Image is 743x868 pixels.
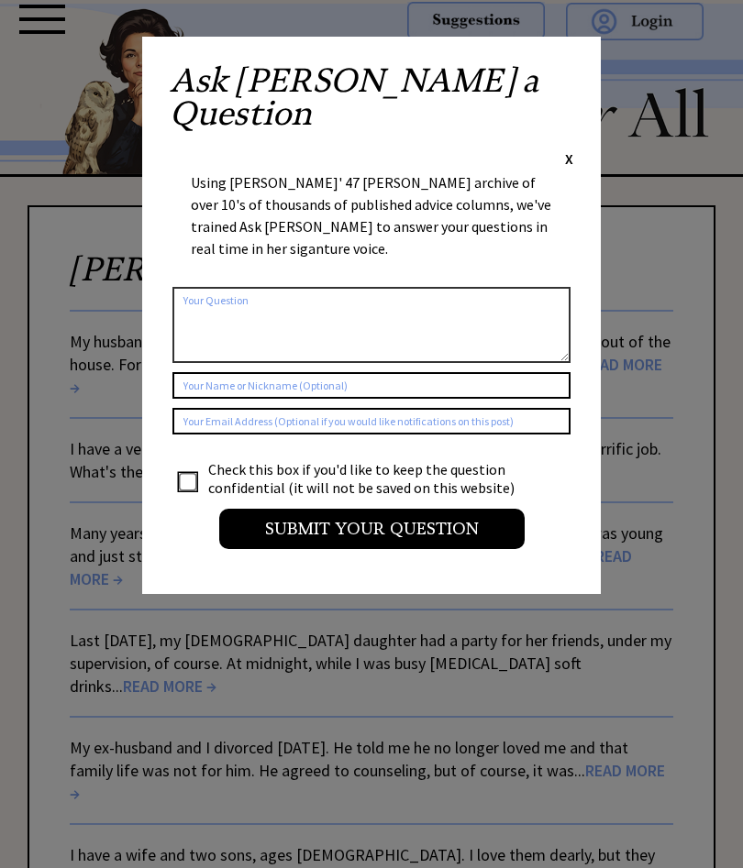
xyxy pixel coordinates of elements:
[219,509,525,549] input: Submit your Question
[565,149,573,168] span: X
[207,459,532,498] td: Check this box if you'd like to keep the question confidential (it will not be saved on this webs...
[172,372,571,399] input: Your Name or Nickname (Optional)
[172,408,571,434] input: Your Email Address (Optional if you would like notifications on this post)
[191,171,552,278] div: Using [PERSON_NAME]' 47 [PERSON_NAME] archive of over 10's of thousands of published advice colum...
[170,64,573,148] h2: Ask [PERSON_NAME] a Question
